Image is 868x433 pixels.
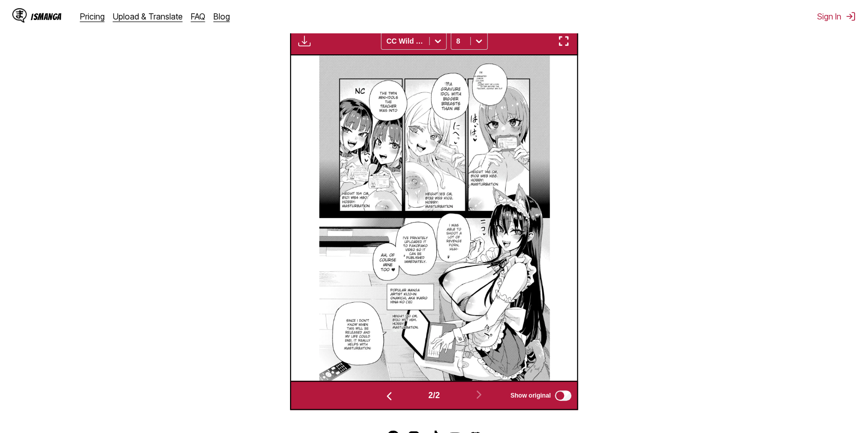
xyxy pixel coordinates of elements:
[557,35,570,47] img: Enter fullscreen
[817,11,856,22] button: Sign In
[12,8,80,25] a: IsManga LogoIsManga
[113,11,183,22] a: Upload & Translate
[473,388,485,401] img: Next page
[31,12,62,22] div: IsManga
[80,11,105,22] a: Pricing
[12,8,27,23] img: IsManga Logo
[191,11,205,22] a: FAQ
[510,392,551,399] span: Show original
[298,35,311,47] img: Download translated images
[428,391,439,400] span: 2 / 2
[214,11,230,22] a: Blog
[845,11,856,22] img: Sign out
[319,55,549,380] img: Manga Panel
[383,390,395,402] img: Previous page
[555,390,571,401] input: Show original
